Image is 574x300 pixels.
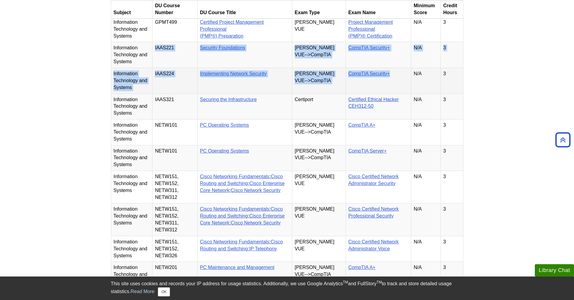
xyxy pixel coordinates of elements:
td: 3 [441,119,463,145]
td: Information Technology and Systems [111,171,152,203]
td: NETW151, NETW152, NETW311, NETW312 [152,171,197,203]
a: IP Telephony [249,246,277,251]
td: ; ; ; [197,203,292,236]
td: ; ; ; [197,171,292,203]
a: Cisco Routing and Switching [200,239,283,251]
td: IAAS321 [152,94,197,119]
a: Securing the Infrastructure [200,97,257,102]
td: 3 [441,42,463,68]
td: Information Technology and Systems [111,236,152,262]
td: [PERSON_NAME] VUE [292,16,346,42]
td: [PERSON_NAME] VUE [292,236,346,262]
td: NETW101 [152,145,197,171]
td: Certiport [292,94,346,119]
a: Cisco Network Security [231,220,281,225]
a: PC Maintenance and Management [200,265,274,270]
td: [PERSON_NAME] VUE-->CompTIA [292,262,346,288]
td: N/A [411,203,441,236]
sup: TM [343,280,348,284]
td: Information Technology and Systems [111,203,152,236]
div: This site uses cookies and records your IP address for usage statistics. Additionally, we use Goo... [111,280,463,296]
td: [PERSON_NAME] VUE-->CompTIA [292,145,346,171]
td: NETW101 [152,119,197,145]
a: Security Foundations [200,45,245,50]
td: Information Technology and Systems [111,68,152,94]
td: N/A [411,145,441,171]
td: 3 [441,262,463,288]
sup: TM [377,280,382,284]
td: 3 [441,16,463,42]
td: Information Technology and Systems [111,119,152,145]
td: [PERSON_NAME] VUE [292,203,346,236]
a: Read More [130,289,154,294]
td: Information Technology and Systems [111,16,152,42]
a: CompTIA Security+ [348,45,390,50]
a: Cisco Routing and Switching [200,174,283,186]
td: 3 [441,171,463,203]
td: 3 [441,94,463,119]
td: 3 [441,145,463,171]
a: PC Operating Systems [200,122,249,128]
a: CompTIA A+ [348,122,375,128]
a: Cisco Networking Fundamentals [200,206,269,212]
td: N/A [411,16,441,42]
td: ; ; [197,236,292,262]
td: NETW201 [152,262,197,288]
td: Information Technology and Systems [111,42,152,68]
a: CompTIA Security+ [348,71,390,76]
td: N/A [411,94,441,119]
a: Back to Top [553,136,572,144]
td: N/A [411,42,441,68]
a: Cisco Network Security [231,188,281,193]
td: 3 [441,68,463,94]
td: Information Technology and Systems [111,262,152,288]
td: Information Technology and Systems [111,94,152,119]
a: Project Management Professional (PMP)® Certification [348,20,393,39]
td: 3 [441,203,463,236]
td: Information Technology and Systems [111,145,152,171]
a: Cisco Enterprise Core Network [200,213,285,225]
td: N/A [411,68,441,94]
td: 3 [441,236,463,262]
td: IAAS224 [152,68,197,94]
td: N/A [411,119,441,145]
button: Library Chat [535,264,574,277]
a: Cisco Networking Fundamentals [200,174,269,179]
a: Cisco Certified Network Administrator Voice [348,239,399,251]
td: GPMT499 [152,16,197,42]
td: IAAS221 [152,42,197,68]
a: Cisco Certified Network Administrator Security [348,174,399,186]
td: [PERSON_NAME] VUE-->CompTIA [292,68,346,94]
td: N/A [411,171,441,203]
a: CompTIA A+ [348,265,375,270]
td: [PERSON_NAME] VUE-->CompTIA [292,119,346,145]
a: Certified Project Management Professional(PMP®) Preparation [200,20,264,39]
a: CompTIA Server+ [348,148,387,153]
td: N/A [411,262,441,288]
a: Implementing Network Security [200,71,267,76]
button: Close [158,287,170,296]
td: [PERSON_NAME] VUE-->CompTIA [292,42,346,68]
a: Cisco Networking Fundamentals [200,239,269,244]
td: NETW151, NETW152, NETW326 [152,236,197,262]
a: Cisco Enterprise Core Network [200,181,285,193]
a: PC Operating Systems [200,148,249,153]
td: NETW151, NETW152, NETW311, NETW312 [152,203,197,236]
td: N/A [411,236,441,262]
a: Cisco Certified Network Professional Security [348,206,399,218]
td: [PERSON_NAME] VUE [292,171,346,203]
a: Certified Ethical Hacker CEH312-50 [348,97,399,109]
